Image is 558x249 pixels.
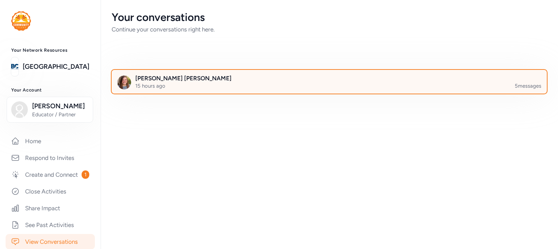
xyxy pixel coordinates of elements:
h3: Your Account [11,87,89,93]
span: Educator / Partner [32,111,89,118]
a: See Past Activities [6,217,95,233]
div: Continue your conversations right here. [112,25,547,34]
a: Share Impact [6,200,95,216]
img: logo [11,59,18,74]
a: Close Activities [6,184,95,199]
a: [GEOGRAPHIC_DATA] [23,62,89,72]
span: 1 [82,170,89,179]
a: Respond to Invites [6,150,95,166]
img: logo [11,11,31,31]
button: [PERSON_NAME]Educator / Partner [7,97,93,123]
a: Create and Connect1 [6,167,95,182]
div: Your conversations [112,11,547,24]
h3: Your Network Resources [11,47,89,53]
a: Home [6,133,95,149]
span: [PERSON_NAME] [32,101,89,111]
